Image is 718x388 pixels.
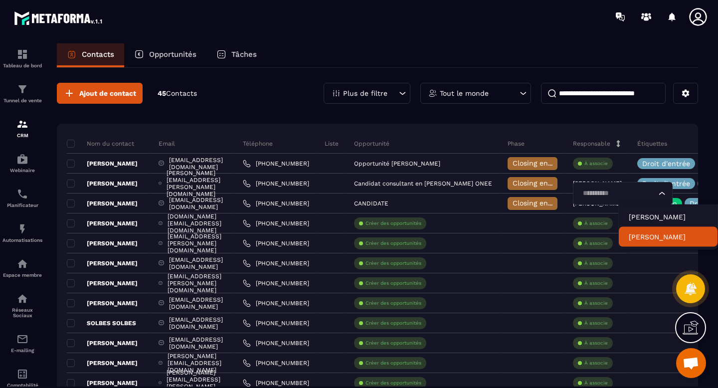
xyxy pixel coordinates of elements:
p: À associe [584,260,608,267]
a: emailemailE-mailing [2,326,42,361]
span: Closing en cours [513,199,569,207]
a: Tâches [206,43,267,67]
p: À associe [584,300,608,307]
img: automations [16,223,28,235]
p: [PERSON_NAME] [67,279,138,287]
p: [PERSON_NAME] [67,259,138,267]
a: [PHONE_NUMBER] [243,359,309,367]
p: Nom du contact [67,140,134,148]
p: À associe [584,380,608,387]
p: À associe [584,240,608,247]
p: Laurent MERLIER [629,232,708,242]
a: Ouvrir le chat [676,348,706,378]
p: [PERSON_NAME] [67,299,138,307]
img: formation [16,83,28,95]
a: Contacts [57,43,124,67]
img: social-network [16,293,28,305]
a: [PHONE_NUMBER] [243,160,309,168]
p: Liste [325,140,339,148]
p: Tunnel de vente [2,98,42,103]
p: [PERSON_NAME] [67,199,138,207]
p: Créer des opportunités [365,380,421,387]
p: Téléphone [243,140,273,148]
p: À associe [584,160,608,167]
p: Opportunités [149,50,196,59]
p: À associe [584,220,608,227]
p: Automatisations [2,237,42,243]
p: E-mailing [2,348,42,353]
span: Closing en cours [513,159,569,167]
p: Candidat consultant en [PERSON_NAME] ONEE [354,180,492,187]
a: formationformationTableau de bord [2,41,42,76]
p: SOLBES SOLBES [67,319,136,327]
p: [PERSON_NAME] [67,239,138,247]
p: Créer des opportunités [365,360,421,367]
a: [PHONE_NUMBER] [243,319,309,327]
p: Webinaire [2,168,42,173]
img: accountant [16,368,28,380]
p: LUDIVINE BLANDIN MERLIER [629,212,708,222]
a: [PHONE_NUMBER] [243,379,309,387]
a: schedulerschedulerPlanificateur [2,181,42,215]
p: Tâches [231,50,257,59]
p: [PERSON_NAME] [67,339,138,347]
p: Créer des opportunités [365,320,421,327]
p: Responsable [573,140,610,148]
p: CANDIDATE [354,200,388,207]
a: Opportunités [124,43,206,67]
p: Créer des opportunités [365,300,421,307]
p: À associe [584,360,608,367]
p: Plus de filtre [343,90,387,97]
a: automationsautomationsAutomatisations [2,215,42,250]
p: Opportunité [PERSON_NAME] [354,160,440,167]
a: social-networksocial-networkRéseaux Sociaux [2,285,42,326]
p: Créer des opportunités [365,240,421,247]
a: automationsautomationsEspace membre [2,250,42,285]
p: Créer des opportunités [365,340,421,347]
a: formationformationCRM [2,111,42,146]
input: Search for option [579,188,656,199]
p: À associe [584,320,608,327]
p: Créer des opportunités [365,220,421,227]
p: CRM [2,133,42,138]
a: [PHONE_NUMBER] [243,180,309,188]
img: formation [16,118,28,130]
p: Étiquettes [637,140,667,148]
p: 45 [158,89,197,98]
p: [PERSON_NAME] [67,359,138,367]
a: [PHONE_NUMBER] [243,199,309,207]
img: automations [16,153,28,165]
img: automations [16,258,28,270]
a: [PHONE_NUMBER] [243,239,309,247]
p: Droit d'entrée [642,180,690,187]
span: Contacts [166,89,197,97]
a: automationsautomationsWebinaire [2,146,42,181]
p: Créer des opportunités [365,260,421,267]
p: Comptabilité [2,383,42,388]
p: Créer des opportunités [365,280,421,287]
p: Email [159,140,175,148]
a: [PHONE_NUMBER] [243,339,309,347]
p: Planificateur [2,202,42,208]
p: [PERSON_NAME] [67,379,138,387]
span: Ajout de contact [79,88,136,98]
button: Ajout de contact [57,83,143,104]
p: Tout le monde [440,90,489,97]
p: Tableau de bord [2,63,42,68]
img: logo [14,9,104,27]
p: [PERSON_NAME] [67,219,138,227]
p: À associe [584,340,608,347]
img: scheduler [16,188,28,200]
a: [PHONE_NUMBER] [243,219,309,227]
a: [PHONE_NUMBER] [243,259,309,267]
a: [PHONE_NUMBER] [243,279,309,287]
p: [PERSON_NAME] [67,160,138,168]
img: email [16,333,28,345]
p: Espace membre [2,272,42,278]
a: formationformationTunnel de vente [2,76,42,111]
p: À associe [584,280,608,287]
p: Réseaux Sociaux [2,307,42,318]
p: Phase [508,140,525,148]
div: Search for option [573,182,673,205]
p: [PERSON_NAME] [67,180,138,188]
